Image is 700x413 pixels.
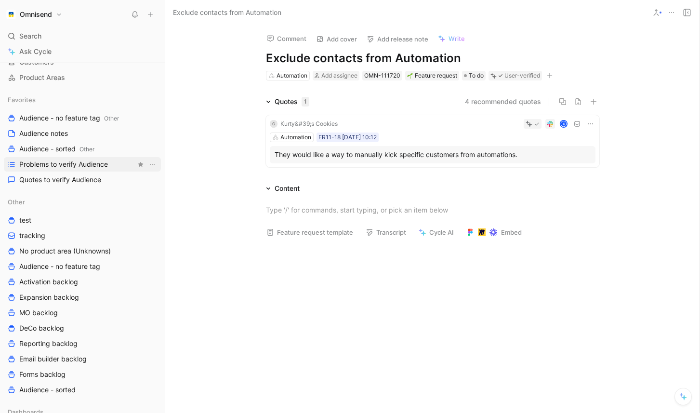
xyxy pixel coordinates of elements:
[4,290,161,305] a: Expansion backlog
[4,275,161,289] a: Activation backlog
[4,157,161,172] a: Problems to verify AudienceView actions
[19,30,41,42] span: Search
[4,44,161,59] a: Ask Cycle
[19,370,66,379] span: Forms backlog
[4,195,161,397] div: OthertesttrackingNo product area (Unknowns)Audience - no feature tagActivation backlogExpansion b...
[4,259,161,274] a: Audience - no feature tag
[4,367,161,382] a: Forms backlog
[275,183,300,194] div: Content
[275,149,591,160] div: They would like a way to manually kick specific customers from automations.
[277,71,307,80] div: Automation
[19,46,52,57] span: Ask Cycle
[19,73,65,82] span: Product Areas
[462,71,486,80] div: To do
[280,119,338,129] div: Kurty&#39;s Cookies
[8,197,25,207] span: Other
[19,323,64,333] span: DeCo backlog
[19,246,111,256] span: No product area (Unknowns)
[560,121,567,127] div: K
[19,385,76,395] span: Audience - sorted
[4,111,161,125] a: Audience - no feature tagOther
[19,262,100,271] span: Audience - no feature tag
[407,71,457,80] div: Feature request
[147,160,157,169] button: View actions
[262,226,357,239] button: Feature request template
[407,73,413,79] img: 🌱
[4,383,161,397] a: Audience - sorted
[262,96,313,107] div: Quotes1
[302,97,309,107] div: 1
[19,231,45,240] span: tracking
[4,195,161,209] div: Other
[465,96,541,107] button: 4 recommended quotes
[79,146,94,153] span: Other
[364,71,400,80] div: OMN-111720
[362,32,433,46] button: Add release note
[19,339,78,348] span: Reporting backlog
[449,34,465,43] span: Write
[4,228,161,243] a: tracking
[4,29,161,43] div: Search
[4,321,161,335] a: DeCo backlog
[318,133,377,142] div: FR11-18 [DATE] 10:12
[405,71,459,80] div: 🌱Feature request
[270,120,277,128] div: C
[469,71,484,80] span: To do
[19,160,108,169] span: Problems to verify Audience
[275,96,309,107] div: Quotes
[266,51,599,66] h1: Exclude contacts from Automation
[4,126,161,141] a: Audience notes
[312,32,361,46] button: Add cover
[504,71,540,80] div: User-verified
[4,352,161,366] a: Email builder backlog
[104,115,119,122] span: Other
[6,10,16,19] img: Omnisend
[19,144,94,154] span: Audience - sorted
[19,113,119,123] span: Audience - no feature tag
[280,133,311,142] div: Automation
[4,213,161,227] a: test
[4,173,161,187] a: Quotes to verify Audience
[4,244,161,258] a: No product area (Unknowns)
[19,354,87,364] span: Email builder backlog
[173,7,281,18] span: Exclude contacts from Automation
[4,93,161,107] div: Favorites
[19,277,78,287] span: Activation backlog
[8,95,36,105] span: Favorites
[19,308,58,318] span: MO backlog
[361,226,410,239] button: Transcript
[4,336,161,351] a: Reporting backlog
[19,129,68,138] span: Audience notes
[414,226,458,239] button: Cycle AI
[4,8,65,21] button: OmnisendOmnisend
[19,215,31,225] span: test
[262,183,304,194] div: Content
[262,32,311,45] button: Comment
[4,70,161,85] a: Product Areas
[4,142,161,156] a: Audience - sortedOther
[20,10,52,19] h1: Omnisend
[19,175,101,185] span: Quotes to verify Audience
[4,306,161,320] a: MO backlog
[462,226,526,239] button: Embed
[321,72,357,79] span: Add assignee
[19,293,79,302] span: Expansion backlog
[434,32,469,45] button: Write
